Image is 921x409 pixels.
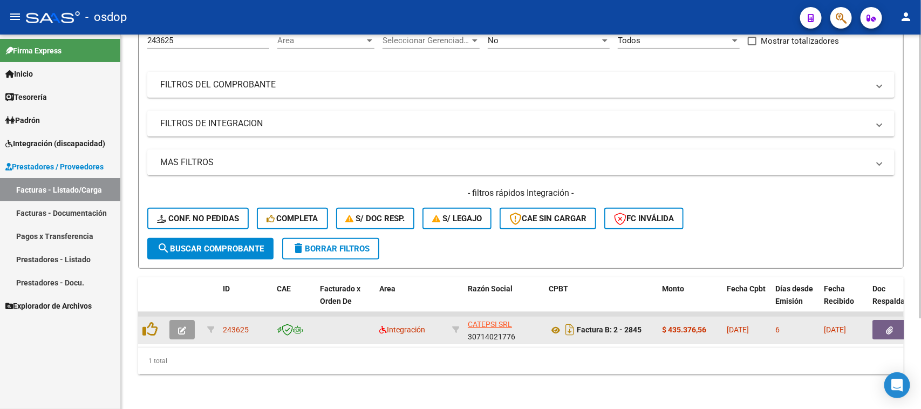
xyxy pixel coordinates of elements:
[282,238,379,260] button: Borrar Filtros
[157,242,170,255] mat-icon: search
[5,68,33,80] span: Inicio
[375,277,448,325] datatable-header-cell: Area
[85,5,127,29] span: - osdop
[157,244,264,254] span: Buscar Comprobante
[488,36,499,45] span: No
[727,325,749,334] span: [DATE]
[422,208,492,229] button: S/ legajo
[658,277,722,325] datatable-header-cell: Monto
[147,72,895,98] mat-expansion-panel-header: FILTROS DEL COMPROBANTE
[872,284,921,305] span: Doc Respaldatoria
[727,284,766,293] span: Fecha Cpbt
[223,284,230,293] span: ID
[147,238,274,260] button: Buscar Comprobante
[509,214,586,223] span: CAE SIN CARGAR
[577,326,642,335] strong: Factura B: 2 - 2845
[223,325,249,334] span: 243625
[277,36,365,45] span: Area
[614,214,674,223] span: FC Inválida
[604,208,684,229] button: FC Inválida
[899,10,912,23] mat-icon: person
[257,208,328,229] button: Completa
[544,277,658,325] datatable-header-cell: CPBT
[138,347,904,374] div: 1 total
[383,36,470,45] span: Seleccionar Gerenciador
[563,321,577,338] i: Descargar documento
[160,118,869,129] mat-panel-title: FILTROS DE INTEGRACION
[500,208,596,229] button: CAE SIN CARGAR
[5,300,92,312] span: Explorador de Archivos
[147,149,895,175] mat-expansion-panel-header: MAS FILTROS
[618,36,640,45] span: Todos
[336,208,415,229] button: S/ Doc Resp.
[379,284,395,293] span: Area
[884,372,910,398] div: Open Intercom Messenger
[5,138,105,149] span: Integración (discapacidad)
[5,161,104,173] span: Prestadores / Proveedores
[316,277,375,325] datatable-header-cell: Facturado x Orden De
[463,277,544,325] datatable-header-cell: Razón Social
[824,284,854,305] span: Fecha Recibido
[775,325,780,334] span: 6
[468,320,512,329] span: CATEPSI SRL
[820,277,868,325] datatable-header-cell: Fecha Recibido
[277,284,291,293] span: CAE
[432,214,482,223] span: S/ legajo
[272,277,316,325] datatable-header-cell: CAE
[292,242,305,255] mat-icon: delete
[761,35,839,47] span: Mostrar totalizadores
[824,325,846,334] span: [DATE]
[147,208,249,229] button: Conf. no pedidas
[662,284,684,293] span: Monto
[468,318,540,341] div: 30714021776
[9,10,22,23] mat-icon: menu
[5,91,47,103] span: Tesorería
[219,277,272,325] datatable-header-cell: ID
[346,214,405,223] span: S/ Doc Resp.
[722,277,771,325] datatable-header-cell: Fecha Cpbt
[147,111,895,137] mat-expansion-panel-header: FILTROS DE INTEGRACION
[157,214,239,223] span: Conf. no pedidas
[5,45,62,57] span: Firma Express
[320,284,360,305] span: Facturado x Orden De
[160,79,869,91] mat-panel-title: FILTROS DEL COMPROBANTE
[771,277,820,325] datatable-header-cell: Días desde Emisión
[147,187,895,199] h4: - filtros rápidos Integración -
[468,284,513,293] span: Razón Social
[160,156,869,168] mat-panel-title: MAS FILTROS
[5,114,40,126] span: Padrón
[292,244,370,254] span: Borrar Filtros
[379,325,425,334] span: Integración
[775,284,813,305] span: Días desde Emisión
[662,325,706,334] strong: $ 435.376,56
[267,214,318,223] span: Completa
[549,284,568,293] span: CPBT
